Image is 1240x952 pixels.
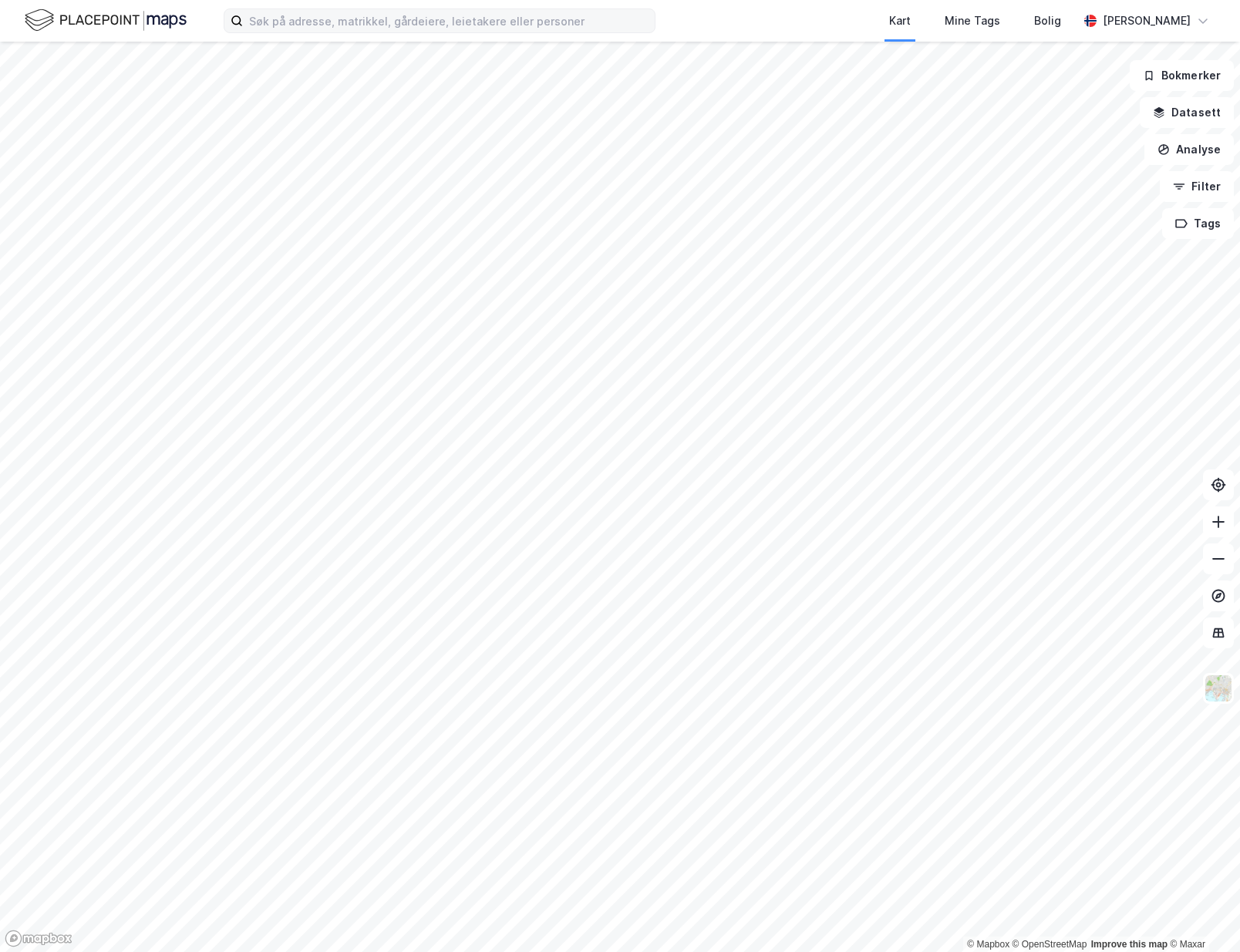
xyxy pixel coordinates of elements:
a: Mapbox [967,939,1009,950]
a: Mapbox homepage [5,930,72,947]
a: OpenStreetMap [1013,939,1087,950]
div: Kart [889,12,911,30]
button: Tags [1162,208,1234,239]
button: Analyse [1144,134,1234,165]
button: Datasett [1140,97,1234,128]
button: Bokmerker [1130,60,1234,91]
iframe: Chat Widget [1163,878,1240,952]
button: Filter [1160,171,1234,202]
a: Improve this map [1091,939,1168,950]
input: Søk på adresse, matrikkel, gårdeiere, leietakere eller personer [243,9,655,32]
img: Z [1204,674,1233,703]
div: Bolig [1034,12,1061,30]
div: [PERSON_NAME] [1103,12,1191,30]
div: Mine Tags [945,12,1000,30]
div: Kontrollprogram for chat [1163,878,1240,952]
img: logo.f888ab2527a4732fd821a326f86c7f29.svg [25,7,187,34]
